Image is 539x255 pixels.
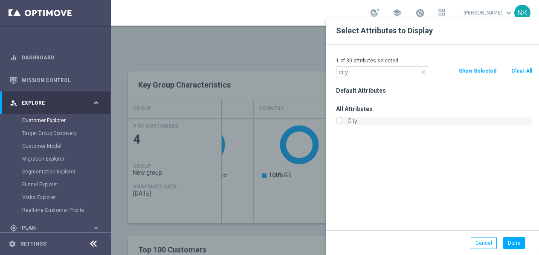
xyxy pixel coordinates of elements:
a: Customer Explorer [22,117,89,124]
i: keyboard_arrow_right [92,224,100,232]
a: Target Group Discovery [22,130,89,137]
button: gps_fixed Plan keyboard_arrow_right [9,225,101,232]
a: Segmentation Explorer [22,168,89,175]
a: Settings [20,241,46,246]
i: equalizer [10,54,17,62]
div: Plan [10,224,92,232]
label: City [345,117,533,125]
div: Customer Explorer [22,114,110,127]
button: equalizer Dashboard [9,54,101,61]
i: person_search [10,99,17,107]
div: Realtime Customer Profile [22,204,110,217]
p: 1 of 30 attributes selected [336,57,533,64]
div: Segmentation Explorer [22,165,110,178]
div: NK [514,5,530,21]
div: Visits Explorer [22,191,110,204]
span: Explore [22,100,92,106]
a: Realtime Customer Profile [22,207,89,214]
button: Cancel [471,237,497,249]
h3: Default Attributes [336,87,533,94]
div: Customer Model [22,140,110,152]
a: Funnel Explorer [22,181,89,188]
a: Dashboard [22,46,100,69]
a: Mission Control [22,69,100,91]
div: Funnel Explorer [22,178,110,191]
button: Show Selected [458,66,497,76]
div: Dashboard [10,46,100,69]
div: Target Group Discovery [22,127,110,140]
a: Customer Model [22,143,89,149]
button: Done [503,237,525,249]
h2: Select Attributes to Display [336,26,529,36]
span: Plan [22,226,92,231]
span: school [392,8,402,18]
h3: All Attributes [336,105,533,113]
input: Search [336,66,428,78]
button: Mission Control [9,77,101,84]
span: keyboard_arrow_down [504,8,513,18]
div: Explore [10,99,92,107]
a: Migration Explorer [22,155,89,162]
a: [PERSON_NAME]keyboard_arrow_down [463,6,514,19]
div: Migration Explorer [22,152,110,165]
i: settings [9,240,16,248]
i: keyboard_arrow_right [92,99,100,107]
button: Clear All [510,66,533,76]
div: Mission Control [10,69,100,91]
i: close [420,69,427,76]
button: person_search Explore keyboard_arrow_right [9,100,101,106]
i: gps_fixed [10,224,17,232]
a: Visits Explorer [22,194,89,201]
